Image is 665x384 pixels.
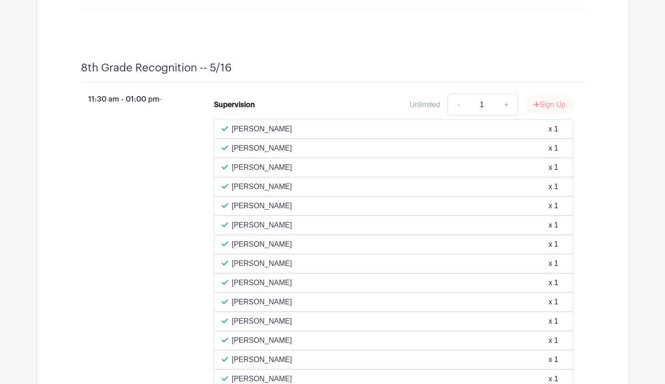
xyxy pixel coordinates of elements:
p: [PERSON_NAME] [232,200,292,211]
div: x 1 [548,143,558,154]
div: x 1 [548,239,558,250]
div: x 1 [548,220,558,231]
p: [PERSON_NAME] [232,181,292,192]
p: [PERSON_NAME] [232,297,292,308]
p: [PERSON_NAME] [232,277,292,288]
div: x 1 [548,200,558,211]
p: 11:30 am - 01:00 pm [66,90,200,108]
a: - [447,94,468,116]
p: [PERSON_NAME] [232,239,292,250]
div: x 1 [548,354,558,365]
p: [PERSON_NAME] [232,124,292,135]
div: x 1 [548,316,558,327]
button: Sign Up [526,95,574,114]
div: x 1 [548,277,558,288]
div: x 1 [548,124,558,135]
p: [PERSON_NAME] [232,354,292,365]
div: x 1 [548,162,558,173]
div: Unlimited [410,99,440,110]
a: + [495,94,518,116]
p: [PERSON_NAME] [232,162,292,173]
h4: 8th Grade Recognition -- 5/16 [81,61,232,75]
div: x 1 [548,258,558,269]
div: x 1 [548,335,558,346]
p: [PERSON_NAME] [232,220,292,231]
p: [PERSON_NAME] [232,258,292,269]
p: [PERSON_NAME] [232,316,292,327]
div: x 1 [548,181,558,192]
div: Supervision [214,99,255,110]
div: x 1 [548,297,558,308]
p: [PERSON_NAME] [232,143,292,154]
p: [PERSON_NAME] [232,335,292,346]
span: - [160,95,162,103]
